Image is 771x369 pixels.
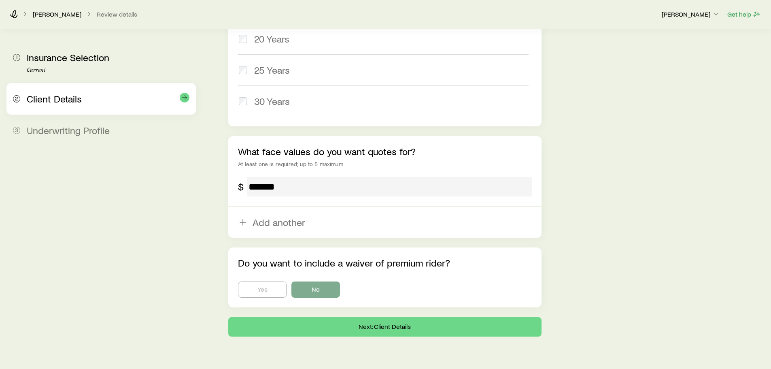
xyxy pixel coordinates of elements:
button: Add another [228,207,541,238]
p: Current [27,67,189,73]
span: Client Details [27,93,82,105]
span: 25 Years [254,64,290,76]
input: 30 Years [239,97,247,105]
div: $ [238,181,244,192]
span: 3 [13,127,20,134]
button: Next: Client Details [228,317,541,337]
span: 2 [13,95,20,102]
label: What face values do you want quotes for? [238,145,416,157]
a: [PERSON_NAME] [32,11,82,18]
span: Underwriting Profile [27,124,110,136]
p: [PERSON_NAME] [662,10,720,18]
span: 20 Years [254,33,289,45]
span: 1 [13,54,20,61]
button: Get help [727,10,761,19]
input: 20 Years [239,35,247,43]
button: Review details [96,11,138,18]
button: [PERSON_NAME] [661,10,720,19]
p: Do you want to include a waiver of premium rider? [238,257,531,269]
div: At least one is required; up to 5 maximum [238,161,531,167]
button: No [291,282,340,298]
button: Yes [238,282,287,298]
input: 25 Years [239,66,247,74]
span: Insurance Selection [27,51,109,63]
span: 30 Years [254,96,290,107]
